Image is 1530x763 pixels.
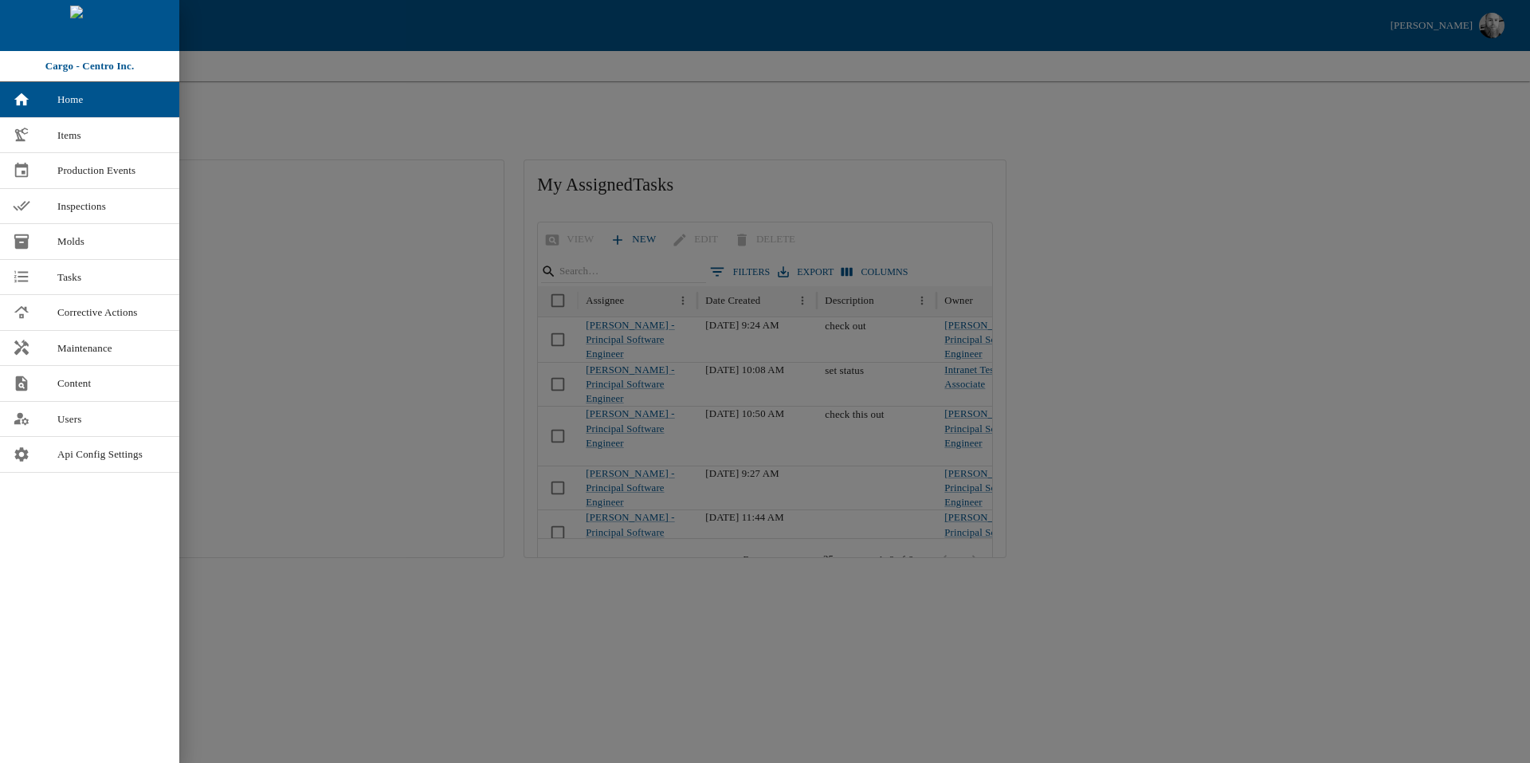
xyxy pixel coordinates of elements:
span: Molds [57,234,167,250]
span: Maintenance [57,340,167,356]
span: Api Config Settings [57,446,167,462]
span: Content [57,376,167,391]
span: Production Events [57,163,167,179]
span: Users [57,411,167,427]
span: Home [57,92,167,108]
span: Tasks [57,269,167,285]
span: Corrective Actions [57,305,167,321]
span: Inspections [57,199,167,214]
span: Items [57,128,167,144]
img: cargo logo [70,6,110,45]
p: Cargo - Centro Inc. [45,58,135,74]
